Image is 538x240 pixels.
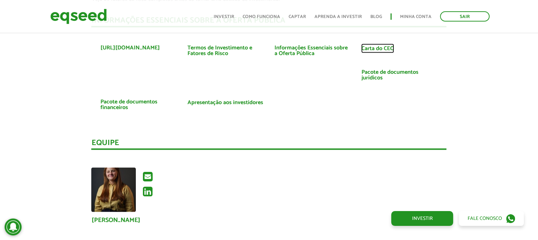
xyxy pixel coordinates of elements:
[91,168,136,212] img: Foto de Daniela Freitas Ribeiro
[274,45,351,56] a: Informações Essenciais sobre a Oferta Pública
[91,139,446,150] div: Equipe
[314,14,362,19] a: Aprenda a investir
[100,45,160,51] a: [URL][DOMAIN_NAME]
[187,45,264,56] a: Termos de Investimento e Fatores de Risco
[243,14,280,19] a: Como funciona
[459,211,524,226] a: Fale conosco
[187,100,263,106] a: Apresentação aos investidores
[100,99,177,110] a: Pacote de documentos financeiros
[440,11,490,22] a: Sair
[400,14,432,19] a: Minha conta
[361,46,394,52] a: Carta do CEO
[91,217,140,223] a: [PERSON_NAME]
[289,14,306,19] a: Captar
[391,211,453,226] a: Investir
[214,14,234,19] a: Investir
[370,14,382,19] a: Blog
[50,7,107,26] img: EqSeed
[361,70,438,81] a: Pacote de documentos jurídicos
[91,168,136,212] a: Ver perfil do usuário.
